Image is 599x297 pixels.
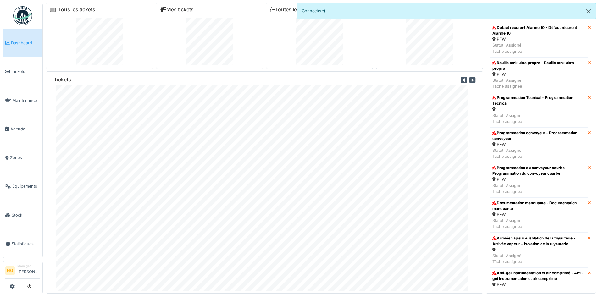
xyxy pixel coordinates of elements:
a: Tickets [3,57,42,86]
button: Close [581,3,596,19]
li: [PERSON_NAME] [17,264,40,277]
span: Dashboard [11,40,40,46]
a: Maintenance [3,86,42,115]
a: Dashboard [3,29,42,57]
a: Arrivée vapeur + isolation de la tuyauterie - Arrivée vapeur + isolation de la tuyauterie Statut:... [490,233,588,268]
span: Maintenance [12,97,40,103]
a: Agenda [3,115,42,143]
span: Stock [12,212,40,218]
a: Équipements [3,172,42,201]
a: Programmation convoyeur - Programmation convoyeur PFW Statut: AssignéTâche assignée [490,127,588,162]
img: Badge_color-CXgf-gQk.svg [13,6,32,25]
a: Rouille tank ultra propre - Rouille tank ultra propre PFW Statut: AssignéTâche assignée [490,57,588,92]
a: Statistiques [3,229,42,258]
a: Défaut récurent Alarme 10 - Défaut récurent Alarme 10 PFW Statut: AssignéTâche assignée [490,22,588,57]
div: PFW [492,141,585,147]
div: PFW [492,176,585,182]
a: Tous les tickets [58,7,95,13]
a: Documentation manquante - Documentation manquante PFW Statut: AssignéTâche assignée [490,197,588,233]
div: Défaut récurent Alarme 10 - Défaut récurent Alarme 10 [492,25,585,36]
div: Programmation Tecnical - Programmation Tecnical [492,95,585,106]
a: Stock [3,201,42,229]
span: Zones [10,155,40,161]
a: NG Manager[PERSON_NAME] [5,264,40,279]
span: Statistiques [12,241,40,247]
li: NG [5,266,15,275]
div: Statut: Assigné Tâche assignée [492,217,585,229]
h6: Tickets [54,77,71,83]
div: PFW [492,212,585,217]
div: PFW [492,71,585,77]
span: Agenda [10,126,40,132]
div: Statut: Assigné Tâche assignée [492,113,585,124]
a: Programmation Tecnical - Programmation Tecnical Statut: AssignéTâche assignée [490,92,588,127]
div: Statut: Assigné Tâche assignée [492,147,585,159]
div: Programmation du convoyeur courbe - Programmation du convoyeur courbe [492,165,585,176]
div: Rouille tank ultra propre - Rouille tank ultra propre [492,60,585,71]
div: Programmation convoyeur - Programmation convoyeur [492,130,585,141]
a: Programmation du convoyeur courbe - Programmation du convoyeur courbe PFW Statut: AssignéTâche as... [490,162,588,197]
div: Statut: Assigné Tâche assignée [492,253,585,265]
span: Équipements [12,183,40,189]
div: Anti-gel instrumentation et air comprimé - Anti-gel instrumentation et air comprimé [492,270,585,282]
a: Mes tickets [160,7,194,13]
div: Statut: Assigné Tâche assignée [492,77,585,89]
div: Documentation manquante - Documentation manquante [492,200,585,212]
span: Tickets [12,69,40,74]
div: Connecté(e). [297,3,596,19]
div: Statut: Assigné Tâche assignée [492,42,585,54]
div: Statut: Assigné Tâche assignée [492,183,585,195]
div: PFW [492,282,585,288]
a: Toutes les tâches [270,7,317,13]
div: Manager [17,264,40,268]
a: Zones [3,143,42,172]
div: Arrivée vapeur + isolation de la tuyauterie - Arrivée vapeur + isolation de la tuyauterie [492,235,585,247]
div: PFW [492,36,585,42]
